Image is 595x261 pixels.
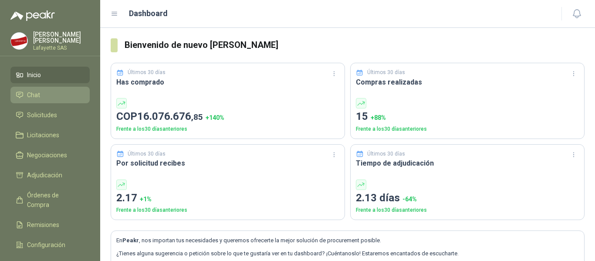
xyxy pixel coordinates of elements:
a: Licitaciones [10,127,90,143]
p: Últimos 30 días [128,68,166,77]
span: + 1 % [140,196,152,203]
img: Company Logo [11,33,27,49]
a: Remisiones [10,217,90,233]
h3: Bienvenido de nuevo [PERSON_NAME] [125,38,585,52]
a: Negociaciones [10,147,90,163]
h3: Tiempo de adjudicación [356,158,579,169]
p: Frente a los 30 días anteriores [116,125,339,133]
p: Frente a los 30 días anteriores [116,206,339,214]
a: Solicitudes [10,107,90,123]
span: Inicio [27,70,41,80]
p: 2.17 [116,190,339,207]
p: Frente a los 30 días anteriores [356,206,579,214]
span: Adjudicación [27,170,62,180]
span: 16.076.676 [137,110,203,122]
b: Peakr [122,237,139,244]
span: Licitaciones [27,130,59,140]
p: Lafayette SAS [33,45,90,51]
h3: Por solicitud recibes [116,158,339,169]
p: Últimos 30 días [367,68,405,77]
span: Negociaciones [27,150,67,160]
a: Configuración [10,237,90,253]
h3: Has comprado [116,77,339,88]
a: Adjudicación [10,167,90,183]
span: + 140 % [206,114,224,121]
a: Chat [10,87,90,103]
p: [PERSON_NAME] [PERSON_NAME] [33,31,90,44]
h3: Compras realizadas [356,77,579,88]
p: Últimos 30 días [367,150,405,158]
span: Órdenes de Compra [27,190,81,210]
p: 15 [356,108,579,125]
span: + 88 % [371,114,386,121]
img: Logo peakr [10,10,55,21]
p: Frente a los 30 días anteriores [356,125,579,133]
a: Inicio [10,67,90,83]
p: Últimos 30 días [128,150,166,158]
span: Configuración [27,240,65,250]
span: Remisiones [27,220,59,230]
h1: Dashboard [129,7,168,20]
p: ¿Tienes alguna sugerencia o petición sobre lo que te gustaría ver en tu dashboard? ¡Cuéntanoslo! ... [116,249,579,258]
span: Solicitudes [27,110,57,120]
span: ,85 [191,112,203,122]
span: Chat [27,90,40,100]
span: -64 % [402,196,417,203]
p: COP [116,108,339,125]
p: 2.13 días [356,190,579,207]
a: Órdenes de Compra [10,187,90,213]
p: En , nos importan tus necesidades y queremos ofrecerte la mejor solución de procurement posible. [116,236,579,245]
